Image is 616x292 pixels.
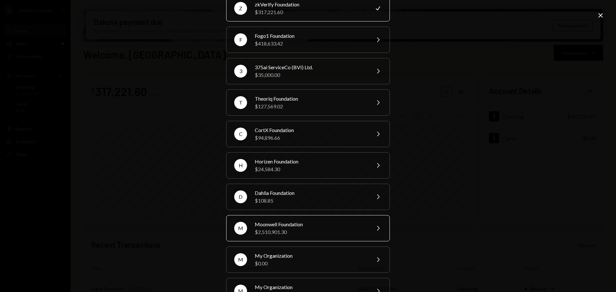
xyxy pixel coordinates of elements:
[234,253,247,266] div: M
[234,96,247,109] div: T
[234,65,247,78] div: 3
[234,128,247,140] div: C
[234,159,247,172] div: H
[255,228,366,236] div: $2,510,901.30
[234,2,247,15] div: Z
[255,134,366,142] div: $94,896.66
[226,215,390,241] button: MMoonwell Foundation$2,510,901.30
[255,252,366,260] div: My Organization
[226,89,390,116] button: TTheoriq Foundation$127,569.02
[226,152,390,179] button: HHorizen Foundation$24,584.30
[255,32,366,40] div: Fogo1 Foundation
[255,71,366,79] div: $35,000.00
[255,63,366,71] div: 375ai ServiceCo (BVI) Ltd.
[255,260,366,267] div: $0.00
[226,121,390,147] button: CCortX Foundation$94,896.66
[255,165,366,173] div: $24,584.30
[255,8,366,16] div: $317,221.60
[226,58,390,84] button: 3375ai ServiceCo (BVI) Ltd.$35,000.00
[255,126,366,134] div: CortX Foundation
[255,95,366,103] div: Theoriq Foundation
[255,103,366,110] div: $127,569.02
[255,1,366,8] div: zkVerify Foundation
[255,197,366,204] div: $108.85
[226,27,390,53] button: FFogo1 Foundation$418,633.42
[255,189,366,197] div: Dahlia Foundation
[255,40,366,47] div: $418,633.42
[226,184,390,210] button: DDahlia Foundation$108.85
[234,190,247,203] div: D
[234,33,247,46] div: F
[226,246,390,273] button: MMy Organization$0.00
[255,221,366,228] div: Moonwell Foundation
[255,283,366,291] div: My Organization
[255,158,366,165] div: Horizen Foundation
[234,222,247,235] div: M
